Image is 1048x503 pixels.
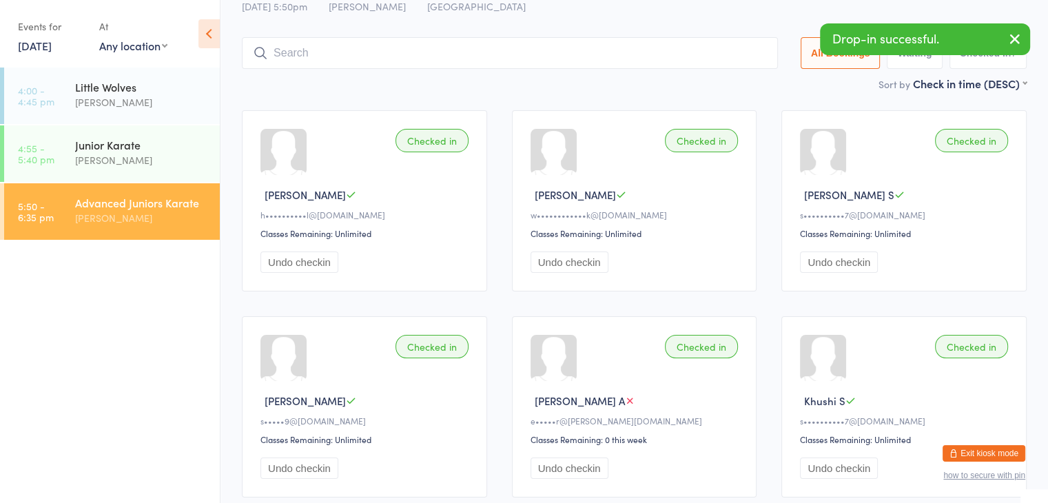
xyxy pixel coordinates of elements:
span: [PERSON_NAME] S [804,187,894,202]
div: Classes Remaining: Unlimited [260,227,473,239]
span: Khushi S [804,393,845,408]
div: Classes Remaining: Unlimited [260,433,473,445]
button: how to secure with pin [943,471,1025,480]
input: Search [242,37,778,69]
div: h••••••••••l@[DOMAIN_NAME] [260,209,473,220]
div: Any location [99,38,167,53]
div: Classes Remaining: Unlimited [531,227,743,239]
a: [DATE] [18,38,52,53]
a: 4:55 -5:40 pmJunior Karate[PERSON_NAME] [4,125,220,182]
div: Classes Remaining: Unlimited [800,227,1012,239]
div: Little Wolves [75,79,208,94]
div: Drop-in successful. [820,23,1030,55]
a: 5:50 -6:35 pmAdvanced Juniors Karate[PERSON_NAME] [4,183,220,240]
span: [PERSON_NAME] [265,393,346,408]
button: All Bookings [801,37,881,69]
div: Classes Remaining: 0 this week [531,433,743,445]
div: Checked in [935,129,1008,152]
div: Junior Karate [75,137,208,152]
div: e•••••r@[PERSON_NAME][DOMAIN_NAME] [531,415,743,427]
button: Undo checkin [800,458,878,479]
label: Sort by [879,77,910,91]
div: s••••••••••7@[DOMAIN_NAME] [800,415,1012,427]
time: 4:00 - 4:45 pm [18,85,54,107]
div: At [99,15,167,38]
button: Undo checkin [260,251,338,273]
div: s•••••9@[DOMAIN_NAME] [260,415,473,427]
div: Checked in [665,335,738,358]
button: Exit kiosk mode [943,445,1025,462]
time: 5:50 - 6:35 pm [18,201,54,223]
div: Checked in [935,335,1008,358]
div: w••••••••••••k@[DOMAIN_NAME] [531,209,743,220]
div: [PERSON_NAME] [75,210,208,226]
div: Check in time (DESC) [913,76,1027,91]
div: Checked in [395,129,469,152]
div: [PERSON_NAME] [75,94,208,110]
button: Undo checkin [531,251,608,273]
div: Advanced Juniors Karate [75,195,208,210]
button: Undo checkin [531,458,608,479]
span: [PERSON_NAME] [265,187,346,202]
button: Undo checkin [260,458,338,479]
time: 4:55 - 5:40 pm [18,143,54,165]
button: Undo checkin [800,251,878,273]
div: Classes Remaining: Unlimited [800,433,1012,445]
div: Events for [18,15,85,38]
div: [PERSON_NAME] [75,152,208,168]
div: s••••••••••7@[DOMAIN_NAME] [800,209,1012,220]
span: [PERSON_NAME] [535,187,616,202]
span: [PERSON_NAME] A [535,393,625,408]
div: Checked in [665,129,738,152]
div: Checked in [395,335,469,358]
a: 4:00 -4:45 pmLittle Wolves[PERSON_NAME] [4,68,220,124]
